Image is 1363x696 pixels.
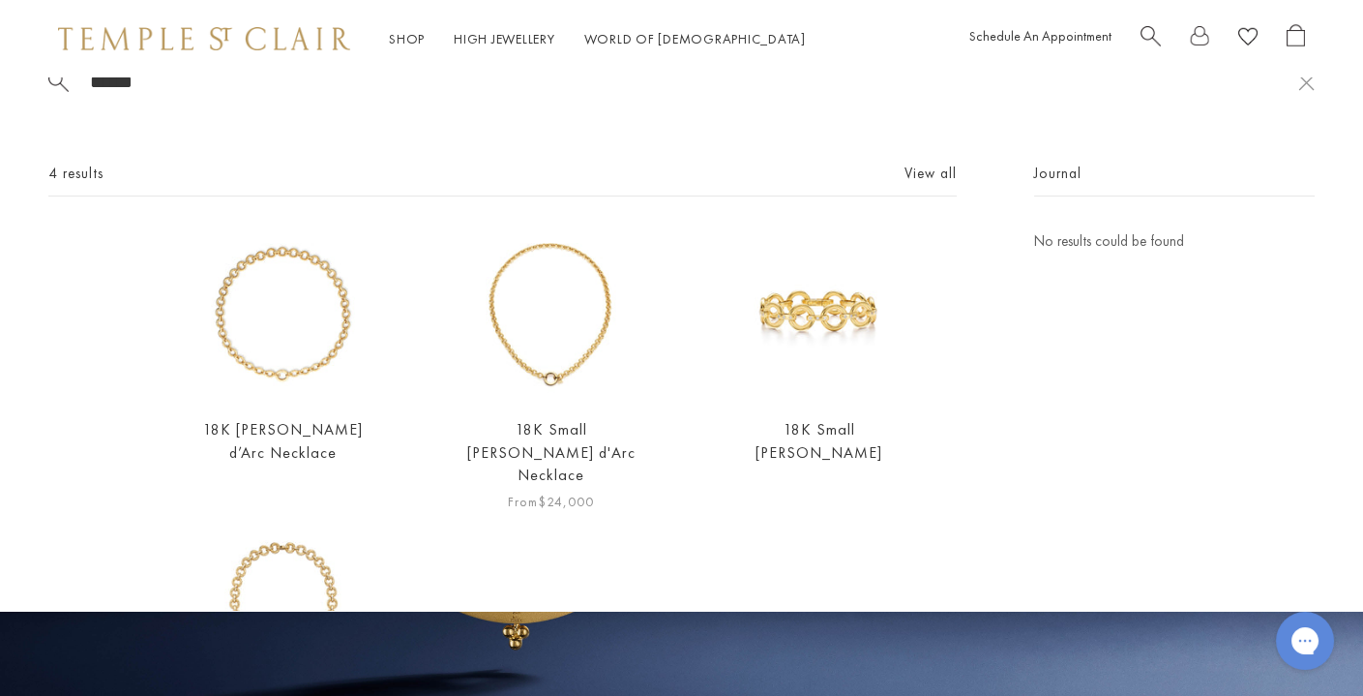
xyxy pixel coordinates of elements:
a: 18K Small [PERSON_NAME] d'Arc Necklace [466,419,635,484]
a: ShopShop [389,30,425,47]
img: N78802-R11ARC [197,229,369,401]
span: 4 results [48,162,104,186]
span: $24,000 [538,493,594,510]
a: 18K Small [PERSON_NAME] [756,419,882,462]
p: No results could be found [1034,229,1315,254]
a: High JewelleryHigh Jewellery [454,30,555,47]
img: 18K Cosmos Jean d'Arc Necklace [197,513,369,684]
span: Journal [1034,162,1082,186]
a: View all [904,163,957,184]
a: Open Shopping Bag [1287,24,1305,54]
a: World of [DEMOGRAPHIC_DATA]World of [DEMOGRAPHIC_DATA] [584,30,806,47]
a: N78802-R7ARC18N78802-R7ARC18 [465,229,637,401]
a: 18K Jean d’Arc NecklaceN78802-R11ARC [197,229,369,401]
a: View Wishlist [1238,24,1258,54]
nav: Main navigation [389,27,806,51]
a: Schedule An Appointment [969,27,1111,45]
a: 18K Cosmos Jean d'Arc Necklace18K Cosmos Jean d'Arc Necklace [197,513,369,684]
img: Temple St. Clair [58,27,350,50]
img: N78802-R7ARC18 [465,229,637,401]
a: 18K [PERSON_NAME] d’Arc Necklace [203,419,363,462]
span: From [508,491,594,513]
img: 18K Small Jean d'Arc Bracelet [733,229,904,401]
a: Search [1141,24,1161,54]
iframe: Gorgias live chat messenger [1266,605,1344,677]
